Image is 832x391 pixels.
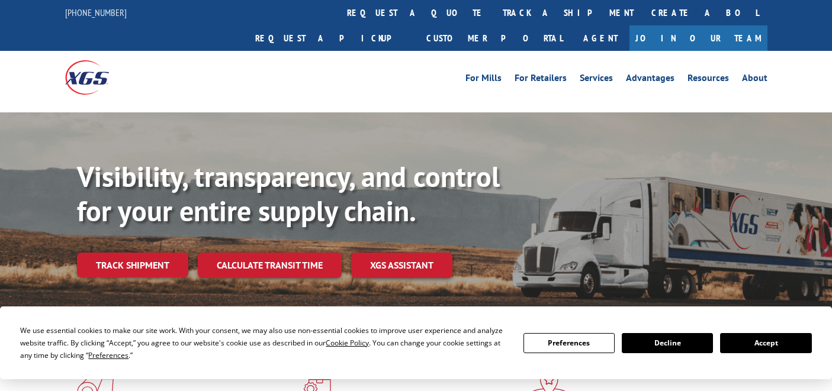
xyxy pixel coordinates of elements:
[88,350,129,360] span: Preferences
[246,25,417,51] a: Request a pickup
[326,338,369,348] span: Cookie Policy
[580,73,613,86] a: Services
[515,73,567,86] a: For Retailers
[626,73,674,86] a: Advantages
[198,253,342,278] a: Calculate transit time
[720,333,811,353] button: Accept
[742,73,767,86] a: About
[351,253,452,278] a: XGS ASSISTANT
[65,7,127,18] a: [PHONE_NUMBER]
[622,333,713,353] button: Decline
[629,25,767,51] a: Join Our Team
[20,324,509,361] div: We use essential cookies to make our site work. With your consent, we may also use non-essential ...
[77,158,500,229] b: Visibility, transparency, and control for your entire supply chain.
[571,25,629,51] a: Agent
[465,73,502,86] a: For Mills
[417,25,571,51] a: Customer Portal
[523,333,615,353] button: Preferences
[77,253,188,277] a: Track shipment
[688,73,729,86] a: Resources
